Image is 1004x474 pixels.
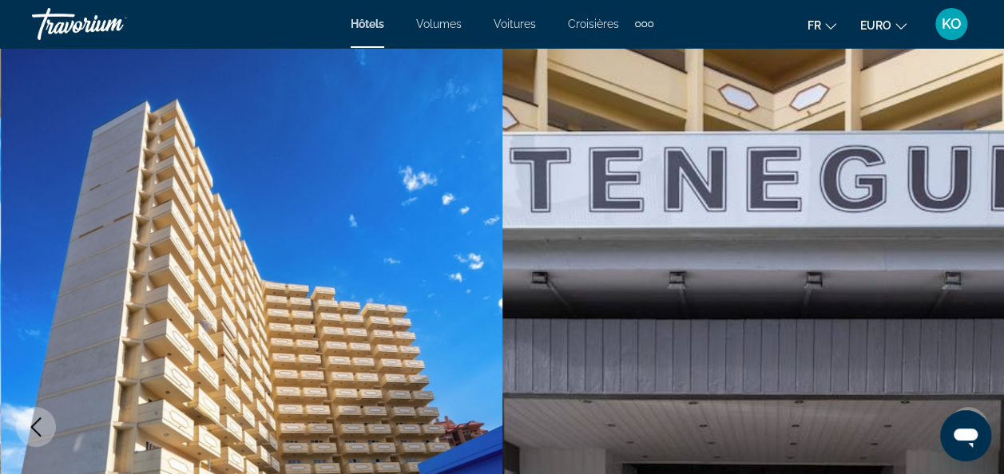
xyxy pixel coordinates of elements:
[942,16,962,32] span: KO
[808,14,836,37] button: Changer la langue
[860,19,891,32] span: EURO
[940,410,991,461] iframe: Bouton de lancement de la fenêtre de messagerie
[860,14,907,37] button: Changer de devise
[931,7,972,41] button: Menu utilisateur
[948,407,988,447] button: Image suivante
[568,18,619,30] a: Croisières
[635,11,653,37] button: Éléments de navigation supplémentaires
[494,18,536,30] a: Voitures
[16,407,56,447] button: Image précédente
[808,19,821,32] span: Fr
[32,3,192,45] a: Travorium
[351,18,384,30] a: Hôtels
[416,18,462,30] a: Volumes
